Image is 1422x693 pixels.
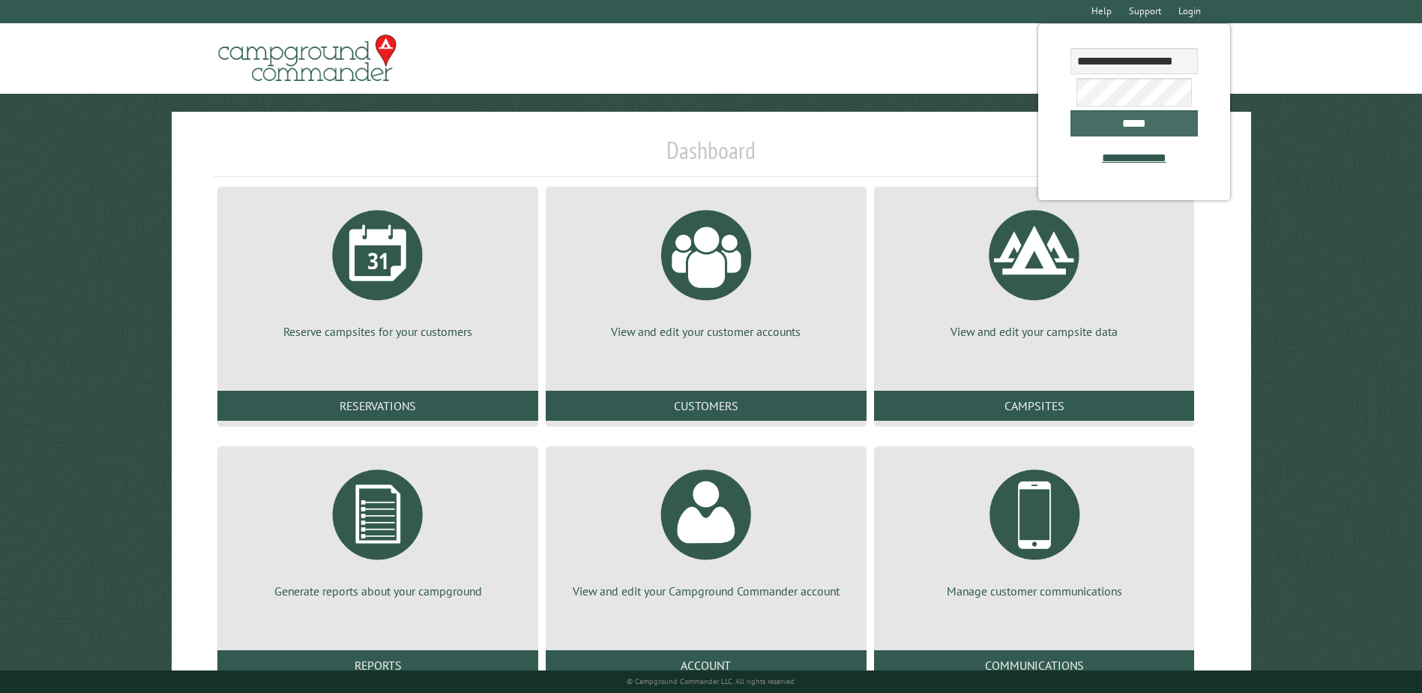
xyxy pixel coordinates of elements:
[235,583,520,599] p: Generate reports about your campground
[546,650,867,680] a: Account
[564,458,849,599] a: View and edit your Campground Commander account
[235,458,520,599] a: Generate reports about your campground
[546,391,867,421] a: Customers
[217,391,538,421] a: Reservations
[892,458,1177,599] a: Manage customer communications
[235,199,520,340] a: Reserve campsites for your customers
[874,650,1195,680] a: Communications
[217,650,538,680] a: Reports
[627,676,796,686] small: © Campground Commander LLC. All rights reserved.
[892,199,1177,340] a: View and edit your campsite data
[892,323,1177,340] p: View and edit your campsite data
[214,136,1208,177] h1: Dashboard
[564,199,849,340] a: View and edit your customer accounts
[214,29,401,88] img: Campground Commander
[564,323,849,340] p: View and edit your customer accounts
[564,583,849,599] p: View and edit your Campground Commander account
[892,583,1177,599] p: Manage customer communications
[235,323,520,340] p: Reserve campsites for your customers
[874,391,1195,421] a: Campsites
